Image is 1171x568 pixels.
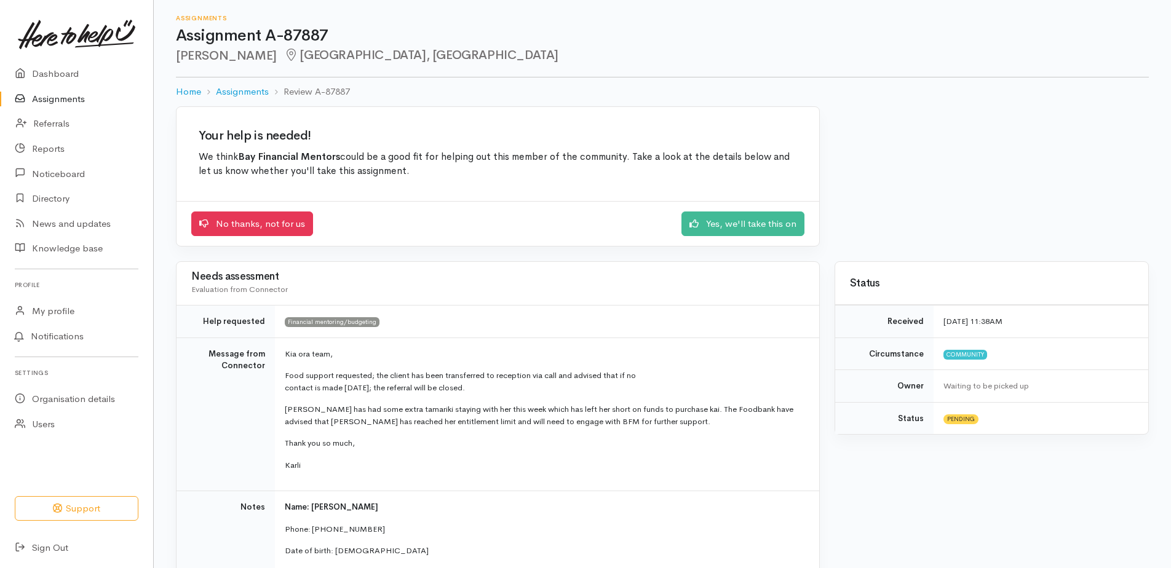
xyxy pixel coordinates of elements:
[850,278,1133,290] h3: Status
[176,27,1149,45] h1: Assignment A-87887
[835,306,934,338] td: Received
[284,47,558,63] span: [GEOGRAPHIC_DATA], [GEOGRAPHIC_DATA]
[835,337,934,370] td: Circumstance
[285,459,804,471] p: Karli
[285,317,379,327] span: Financial mentoring/budgeting
[191,284,288,294] span: Evaluation from Connector
[285,437,804,449] p: Thank you so much,
[238,151,340,163] b: Bay Financial Mentors
[285,523,804,535] p: Phone: [PHONE_NUMBER]
[835,370,934,403] td: Owner
[285,403,804,427] p: [PERSON_NAME] has had some extra tamariki staying with her this week which has left her short on ...
[191,271,804,283] h3: Needs assessment
[176,85,201,99] a: Home
[943,316,1002,326] time: [DATE] 11:38AM
[285,502,378,512] b: Name: [PERSON_NAME]
[943,380,1133,392] div: Waiting to be picked up
[177,306,275,338] td: Help requested
[191,211,313,237] a: No thanks, not for us
[835,402,934,434] td: Status
[285,348,804,360] p: Kia ora team,
[681,211,804,237] a: Yes, we'll take this on
[15,365,138,381] h6: Settings
[199,150,797,179] p: We think could be a good fit for helping out this member of the community. Take a look at the det...
[176,77,1149,106] nav: breadcrumb
[177,337,275,491] td: Message from Connector
[943,350,987,360] span: Community
[176,49,1149,63] h2: [PERSON_NAME]
[285,545,804,557] p: Date of birth: [DEMOGRAPHIC_DATA]
[15,277,138,293] h6: Profile
[943,414,978,424] span: Pending
[176,15,1149,22] h6: Assignments
[285,369,804,393] p: Food support requested; the client has been transferred to reception via call and advised that if...
[216,85,269,99] a: Assignments
[15,496,138,521] button: Support
[199,129,797,143] h2: Your help is needed!
[269,85,350,99] li: Review A-87887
